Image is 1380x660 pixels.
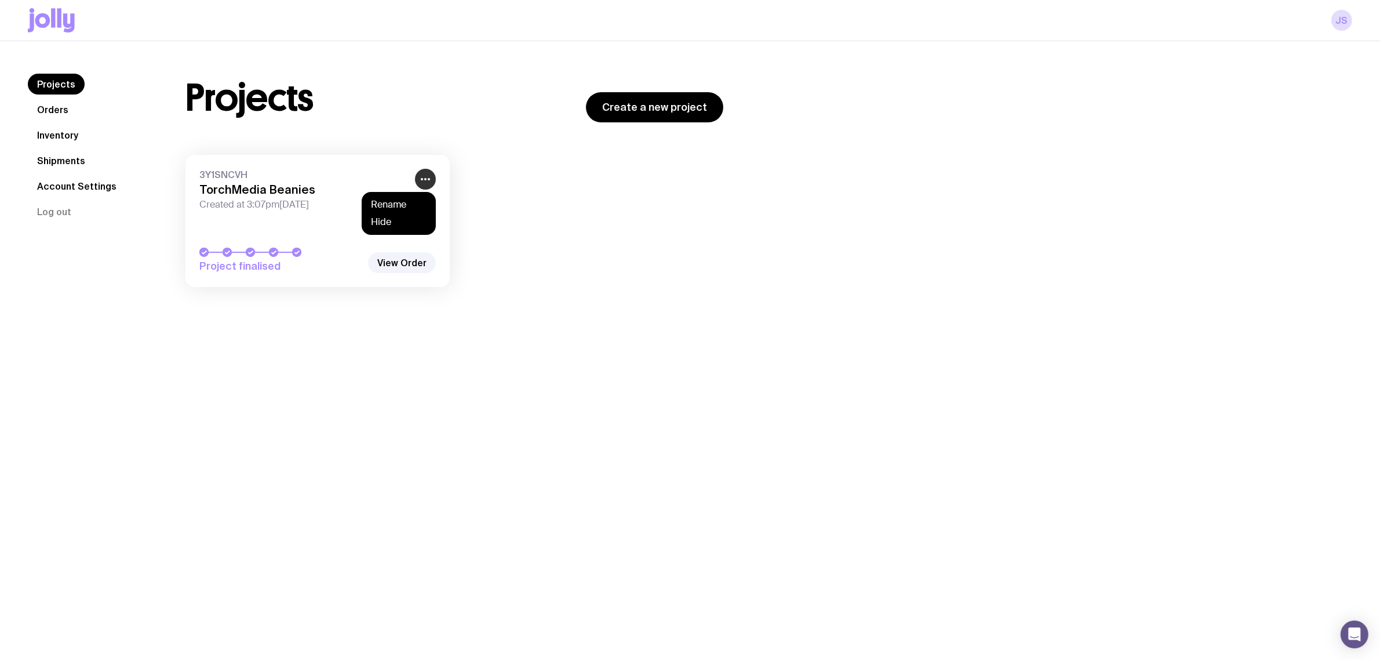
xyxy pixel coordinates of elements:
[1341,621,1368,648] div: Open Intercom Messenger
[185,79,314,117] h1: Projects
[28,176,126,197] a: Account Settings
[28,74,85,95] a: Projects
[28,125,88,146] a: Inventory
[199,183,408,197] h3: TorchMedia Beanies
[199,259,362,273] span: Project finalised
[28,99,78,120] a: Orders
[368,252,436,273] a: View Order
[199,169,408,180] span: 3Y1SNCVH
[1331,10,1352,31] a: JS
[28,150,94,171] a: Shipments
[586,92,723,122] a: Create a new project
[28,201,81,222] button: Log out
[371,216,427,228] button: Hide
[199,199,408,211] span: Created at 3:07pm[DATE]
[371,199,427,211] button: Rename
[185,155,450,287] a: 3Y1SNCVHTorchMedia BeaniesCreated at 3:07pm[DATE]Project finalised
